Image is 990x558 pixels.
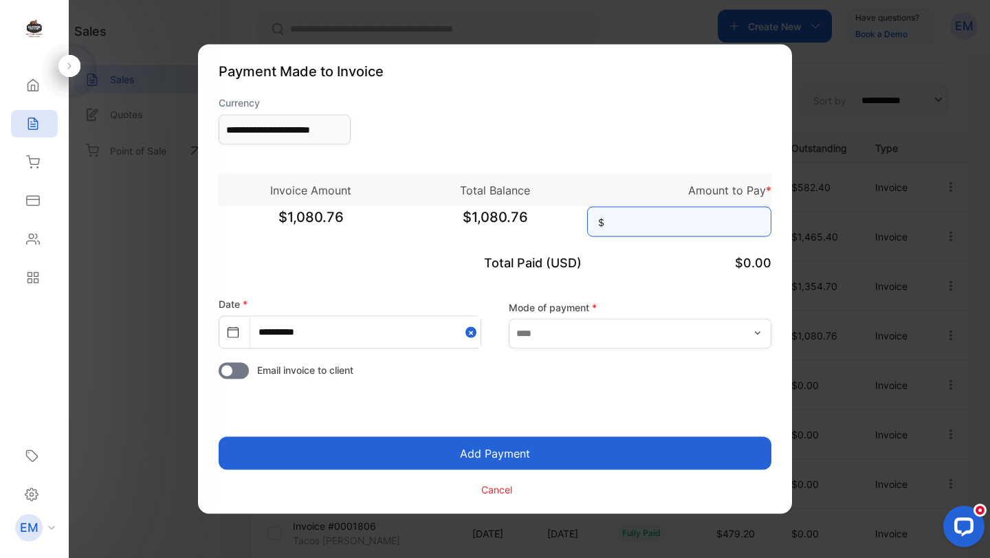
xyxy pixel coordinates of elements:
p: EM [20,519,38,537]
button: Close [465,317,481,348]
p: Payment Made to Invoice [219,61,771,82]
p: Amount to Pay [587,182,771,199]
span: $1,080.76 [403,207,587,241]
span: Email invoice to client [257,363,353,377]
label: Currency [219,96,351,110]
span: $0.00 [735,256,771,270]
span: $1,080.76 [219,207,403,241]
p: Total Paid (USD) [403,254,587,272]
span: $ [598,215,604,230]
p: Cancel [481,482,512,496]
img: logo [24,18,45,38]
p: Total Balance [403,182,587,199]
p: Invoice Amount [219,182,403,199]
button: Add Payment [219,437,771,470]
label: Mode of payment [509,300,771,314]
iframe: LiveChat chat widget [932,500,990,558]
label: Date [219,298,247,310]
